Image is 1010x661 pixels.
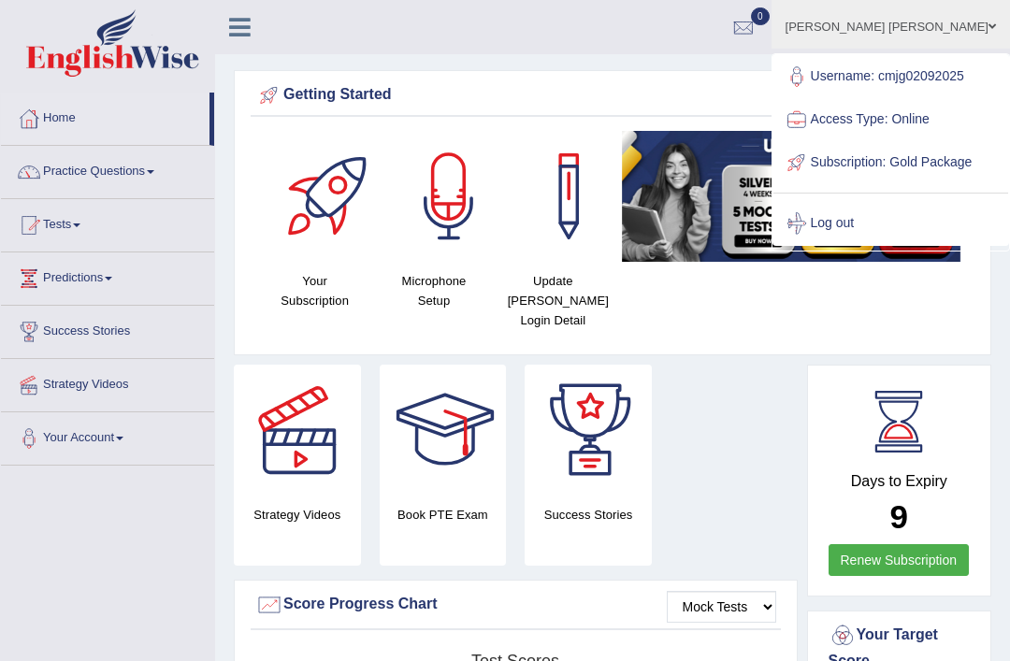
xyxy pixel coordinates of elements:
h4: Update [PERSON_NAME] Login Detail [503,271,603,330]
h4: Days to Expiry [829,473,971,490]
a: Subscription: Gold Package [773,141,1008,184]
h4: Microphone Setup [383,271,483,310]
div: Getting Started [255,81,970,109]
a: Practice Questions [1,146,214,193]
a: Home [1,93,209,139]
a: Access Type: Online [773,98,1008,141]
h4: Success Stories [525,505,652,524]
a: Success Stories [1,306,214,352]
a: Your Account [1,412,214,459]
a: Predictions [1,252,214,299]
h4: Your Subscription [265,271,365,310]
b: 9 [890,498,908,535]
div: Score Progress Chart [255,591,776,619]
a: Renew Subscription [829,544,970,576]
a: Strategy Videos [1,359,214,406]
h4: Strategy Videos [234,505,361,524]
a: Username: cmjg02092025 [773,55,1008,98]
a: Tests [1,199,214,246]
a: Log out [773,202,1008,245]
h4: Book PTE Exam [380,505,507,524]
span: 0 [751,7,770,25]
